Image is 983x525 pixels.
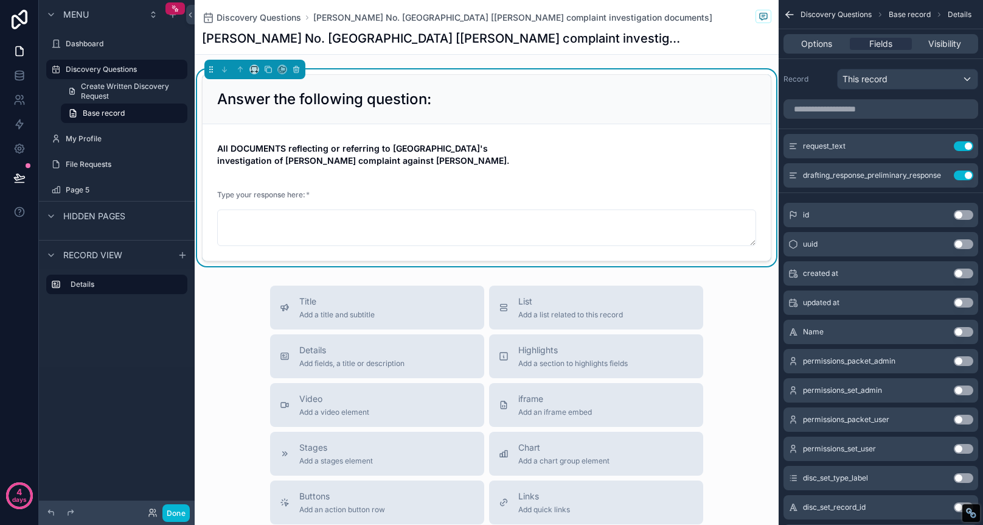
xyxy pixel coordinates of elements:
a: Create Written Discovery Request [61,82,187,101]
div: scrollable content [39,269,195,306]
a: Dashboard [46,34,187,54]
p: 4 [16,486,22,498]
strong: All DOCUMENTS reflecting or referring to [GEOGRAPHIC_DATA]'s investigation of [PERSON_NAME] compl... [217,143,509,166]
span: permissions_set_admin [803,386,882,395]
span: Details [948,10,971,19]
span: permissions_set_user [803,444,876,454]
button: ChartAdd a chart group element [489,432,703,476]
button: Done [162,504,190,522]
span: Add a stages element [299,456,373,466]
button: ButtonsAdd an action button row [270,481,484,524]
a: My Profile [46,129,187,149]
span: This record [842,73,887,85]
span: drafting_response_preliminary_response [803,171,941,180]
h1: [PERSON_NAME] No. [GEOGRAPHIC_DATA] [[PERSON_NAME] complaint investigation documents] [202,30,680,47]
button: iframeAdd an iframe embed [489,383,703,427]
span: Stages [299,442,373,454]
h2: Answer the following question: [217,90,431,109]
span: Highlights [518,344,628,356]
a: File Requests [46,155,187,174]
a: Discovery Questions [202,12,301,24]
span: id [803,210,809,220]
button: HighlightsAdd a section to highlights fields [489,334,703,378]
span: Name [803,327,824,337]
button: LinksAdd quick links [489,481,703,524]
span: permissions_packet_user [803,415,889,425]
span: Links [518,490,570,502]
span: Add a list related to this record [518,310,623,320]
span: Create Written Discovery Request [81,82,180,101]
a: Page 5 [46,180,187,200]
span: Details [299,344,405,356]
span: Title [299,295,375,308]
span: Options [801,38,832,50]
span: request_text [803,141,846,151]
button: ListAdd a list related to this record [489,286,703,329]
span: Discovery Questions [217,12,301,24]
span: Chart [518,442,610,454]
button: VideoAdd a video element [270,383,484,427]
button: TitleAdd a title and subtitle [270,286,484,329]
label: Record [783,74,832,84]
span: created at [803,269,838,278]
span: Visibility [928,38,961,50]
span: Add a chart group element [518,456,610,466]
a: Base record [61,104,187,123]
span: permissions_packet_admin [803,356,895,366]
span: Add a section to highlights fields [518,359,628,368]
button: StagesAdd a stages element [270,432,484,476]
label: Dashboard [66,39,185,49]
span: Add an action button row [299,505,385,515]
span: Video [299,393,369,405]
span: Buttons [299,490,385,502]
span: Hidden pages [63,210,125,222]
span: Fields [869,38,892,50]
span: Add fields, a title or description [299,359,405,368]
span: List [518,295,623,308]
span: Add a title and subtitle [299,310,375,320]
span: Record view [63,249,122,261]
span: Add an iframe embed [518,407,592,417]
span: Base record [83,108,125,118]
span: Menu [63,9,89,21]
label: Discovery Questions [66,65,180,74]
button: DetailsAdd fields, a title or description [270,334,484,378]
span: Discovery Questions [801,10,872,19]
span: uuid [803,239,818,249]
span: Type your response here: [217,190,305,199]
label: My Profile [66,134,185,144]
span: Add quick links [518,505,570,515]
button: This record [837,69,978,90]
a: Discovery Questions [46,60,187,79]
div: Restore Info Box &#10;&#10;NoFollow Info:&#10; META-Robots NoFollow: &#09;false&#10; META-Robots ... [965,507,977,519]
span: Base record [889,10,931,19]
a: [PERSON_NAME] No. [GEOGRAPHIC_DATA] [[PERSON_NAME] complaint investigation documents] [313,12,712,24]
p: days [12,491,27,508]
label: Page 5 [66,185,185,195]
span: disc_set_type_label [803,473,868,483]
span: updated at [803,298,839,308]
span: Add a video element [299,407,369,417]
span: disc_set_record_id [803,502,866,512]
label: File Requests [66,160,185,169]
label: Details [71,280,178,289]
span: iframe [518,393,592,405]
